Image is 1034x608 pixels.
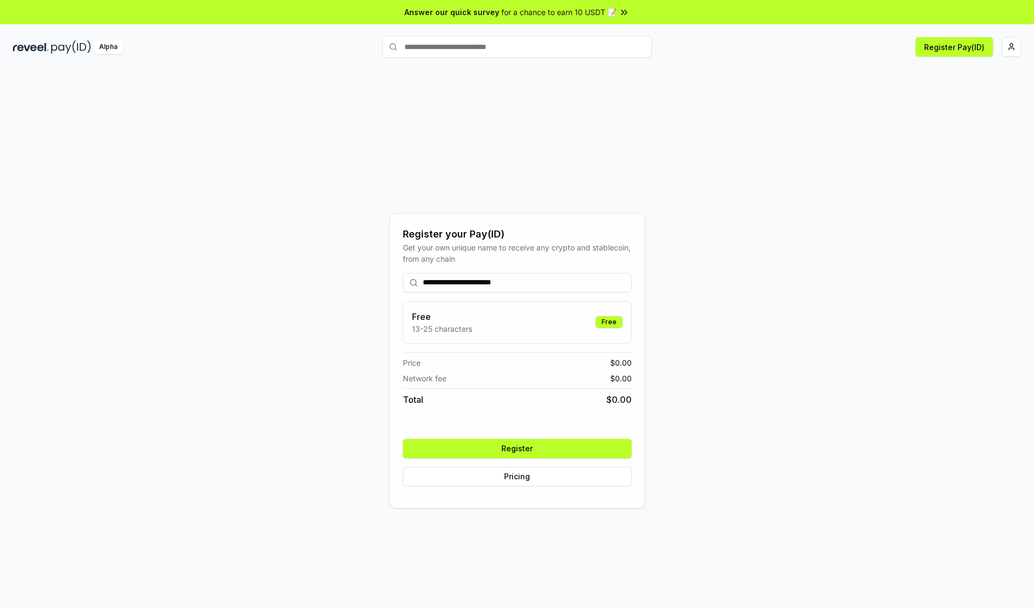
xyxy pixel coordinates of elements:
[916,37,993,57] button: Register Pay(ID)
[403,373,446,384] span: Network fee
[501,6,617,18] span: for a chance to earn 10 USDT 📝
[403,357,421,368] span: Price
[596,316,623,328] div: Free
[403,467,632,486] button: Pricing
[412,310,472,323] h3: Free
[403,227,632,242] div: Register your Pay(ID)
[610,373,632,384] span: $ 0.00
[412,323,472,334] p: 13-25 characters
[403,439,632,458] button: Register
[606,393,632,406] span: $ 0.00
[610,357,632,368] span: $ 0.00
[404,6,499,18] span: Answer our quick survey
[93,40,123,54] div: Alpha
[403,242,632,264] div: Get your own unique name to receive any crypto and stablecoin, from any chain
[51,40,91,54] img: pay_id
[13,40,49,54] img: reveel_dark
[403,393,423,406] span: Total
